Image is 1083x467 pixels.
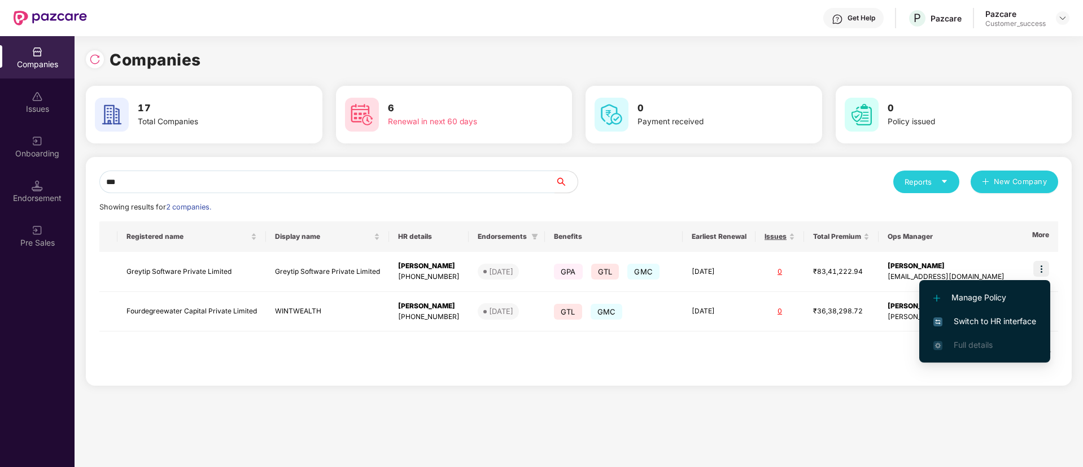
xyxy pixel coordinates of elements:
span: 2 companies. [166,203,211,211]
th: Issues [756,221,804,252]
td: Greytip Software Private Limited [117,252,266,292]
button: search [554,171,578,193]
div: Pazcare [985,8,1046,19]
div: ₹36,38,298.72 [813,306,870,317]
span: New Company [994,176,1047,187]
div: Payment received [637,116,780,128]
div: [PHONE_NUMBER] [398,272,460,282]
div: 0 [765,267,795,277]
img: svg+xml;base64,PHN2ZyBpZD0iSGVscC0zMngzMiIgeG1sbnM9Imh0dHA6Ly93d3cudzMub3JnLzIwMDAvc3ZnIiB3aWR0aD... [832,14,843,25]
th: HR details [389,221,469,252]
span: Full details [954,340,993,350]
span: filter [529,230,540,243]
td: [DATE] [683,292,756,332]
img: svg+xml;base64,PHN2ZyB4bWxucz0iaHR0cDovL3d3dy53My5vcmcvMjAwMC9zdmciIHdpZHRoPSIxMi4yMDEiIGhlaWdodD... [933,295,940,302]
span: P [914,11,921,25]
span: GTL [591,264,619,280]
th: Total Premium [804,221,879,252]
button: plusNew Company [971,171,1058,193]
img: svg+xml;base64,PHN2ZyB3aWR0aD0iMjAiIGhlaWdodD0iMjAiIHZpZXdCb3g9IjAgMCAyMCAyMCIgZmlsbD0ibm9uZSIgeG... [32,136,43,147]
div: Total Companies [138,116,280,128]
th: More [1023,221,1058,252]
div: Renewal in next 60 days [388,116,530,128]
span: Switch to HR interface [933,315,1036,328]
div: [PERSON_NAME] [398,301,460,312]
h1: Companies [110,47,201,72]
span: caret-down [941,178,948,185]
th: Registered name [117,221,266,252]
img: svg+xml;base64,PHN2ZyBpZD0iRHJvcGRvd24tMzJ4MzIiIHhtbG5zPSJodHRwOi8vd3d3LnczLm9yZy8yMDAwL3N2ZyIgd2... [1058,14,1067,23]
span: Issues [765,232,787,241]
img: New Pazcare Logo [14,11,87,25]
span: Showing results for [99,203,211,211]
td: Fourdegreewater Capital Private Limited [117,292,266,332]
span: filter [531,233,538,240]
img: svg+xml;base64,PHN2ZyB4bWxucz0iaHR0cDovL3d3dy53My5vcmcvMjAwMC9zdmciIHdpZHRoPSI2MCIgaGVpZ2h0PSI2MC... [845,98,879,132]
th: Benefits [545,221,683,252]
h3: 17 [138,101,280,116]
span: search [554,177,578,186]
img: svg+xml;base64,PHN2ZyB3aWR0aD0iMTQuNSIgaGVpZ2h0PSIxNC41IiB2aWV3Qm94PSIwIDAgMTYgMTYiIGZpbGw9Im5vbm... [32,180,43,191]
img: svg+xml;base64,PHN2ZyB4bWxucz0iaHR0cDovL3d3dy53My5vcmcvMjAwMC9zdmciIHdpZHRoPSIxNi4zNjMiIGhlaWdodD... [933,341,942,350]
span: Manage Policy [933,291,1036,304]
img: svg+xml;base64,PHN2ZyBpZD0iSXNzdWVzX2Rpc2FibGVkIiB4bWxucz0iaHR0cDovL3d3dy53My5vcmcvMjAwMC9zdmciIH... [32,91,43,102]
span: GTL [554,304,582,320]
span: plus [982,178,989,187]
div: [PERSON_NAME] [398,261,460,272]
span: GMC [627,264,660,280]
div: Pazcare [931,13,962,24]
h3: 0 [888,101,1030,116]
th: Display name [266,221,389,252]
img: svg+xml;base64,PHN2ZyB4bWxucz0iaHR0cDovL3d3dy53My5vcmcvMjAwMC9zdmciIHdpZHRoPSI2MCIgaGVpZ2h0PSI2MC... [95,98,129,132]
div: Reports [905,176,948,187]
span: Endorsements [478,232,527,241]
div: 0 [765,306,795,317]
img: icon [1033,261,1049,277]
span: GMC [591,304,623,320]
span: GPA [554,264,583,280]
img: svg+xml;base64,PHN2ZyB4bWxucz0iaHR0cDovL3d3dy53My5vcmcvMjAwMC9zdmciIHdpZHRoPSIxNiIgaGVpZ2h0PSIxNi... [933,317,942,326]
td: [DATE] [683,252,756,292]
img: svg+xml;base64,PHN2ZyBpZD0iQ29tcGFuaWVzIiB4bWxucz0iaHR0cDovL3d3dy53My5vcmcvMjAwMC9zdmciIHdpZHRoPS... [32,46,43,58]
h3: 0 [637,101,780,116]
img: svg+xml;base64,PHN2ZyB4bWxucz0iaHR0cDovL3d3dy53My5vcmcvMjAwMC9zdmciIHdpZHRoPSI2MCIgaGVpZ2h0PSI2MC... [345,98,379,132]
div: Get Help [848,14,875,23]
img: svg+xml;base64,PHN2ZyBpZD0iUmVsb2FkLTMyeDMyIiB4bWxucz0iaHR0cDovL3d3dy53My5vcmcvMjAwMC9zdmciIHdpZH... [89,54,101,65]
span: Total Premium [813,232,861,241]
div: Policy issued [888,116,1030,128]
td: Greytip Software Private Limited [266,252,389,292]
span: Registered name [126,232,248,241]
img: svg+xml;base64,PHN2ZyB4bWxucz0iaHR0cDovL3d3dy53My5vcmcvMjAwMC9zdmciIHdpZHRoPSI2MCIgaGVpZ2h0PSI2MC... [595,98,628,132]
div: [PHONE_NUMBER] [398,312,460,322]
div: [DATE] [489,305,513,317]
div: ₹83,41,222.94 [813,267,870,277]
div: Customer_success [985,19,1046,28]
td: WINTWEALTH [266,292,389,332]
div: [DATE] [489,266,513,277]
img: svg+xml;base64,PHN2ZyB3aWR0aD0iMjAiIGhlaWdodD0iMjAiIHZpZXdCb3g9IjAgMCAyMCAyMCIgZmlsbD0ibm9uZSIgeG... [32,225,43,236]
h3: 6 [388,101,530,116]
th: Earliest Renewal [683,221,756,252]
span: Display name [275,232,372,241]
